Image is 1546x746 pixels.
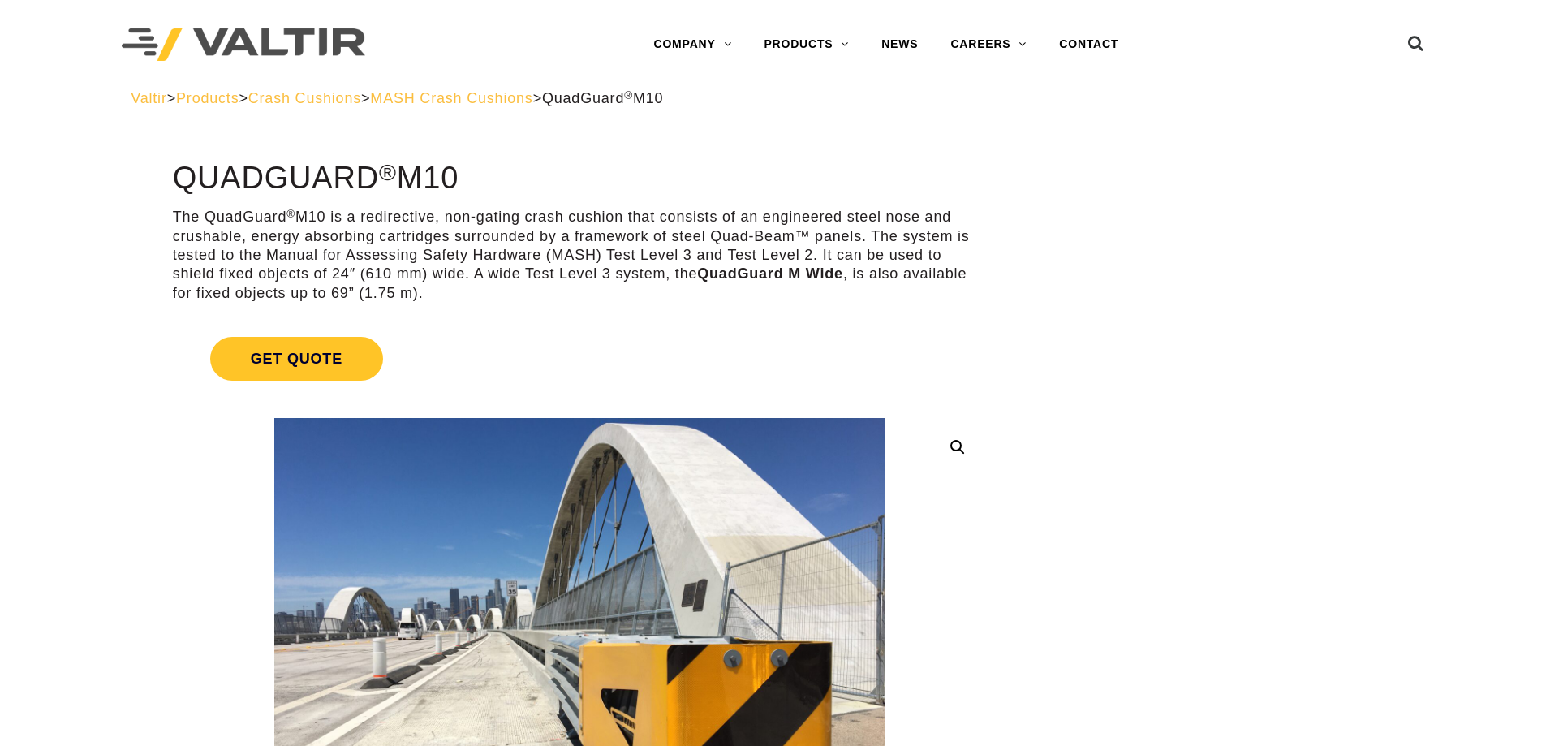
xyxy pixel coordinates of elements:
[131,90,166,106] a: Valtir
[865,28,934,61] a: NEWS
[131,89,1415,108] div: > > > >
[286,208,295,220] sup: ®
[697,265,843,282] strong: QuadGuard M Wide
[624,89,633,101] sup: ®
[210,337,383,381] span: Get Quote
[747,28,865,61] a: PRODUCTS
[173,208,987,303] p: The QuadGuard M10 is a redirective, non-gating crash cushion that consists of an engineered steel...
[122,28,365,62] img: Valtir
[542,90,663,106] span: QuadGuard M10
[176,90,239,106] a: Products
[379,159,397,185] sup: ®
[173,317,987,400] a: Get Quote
[173,162,987,196] h1: QuadGuard M10
[1043,28,1135,61] a: CONTACT
[934,28,1043,61] a: CAREERS
[637,28,747,61] a: COMPANY
[370,90,532,106] a: MASH Crash Cushions
[248,90,361,106] a: Crash Cushions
